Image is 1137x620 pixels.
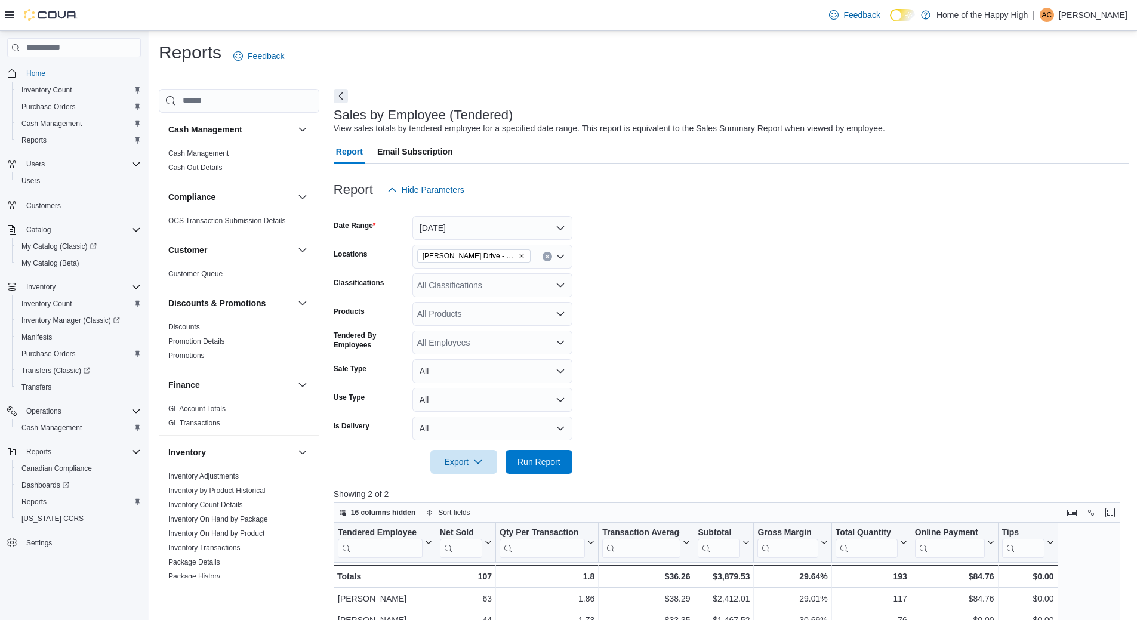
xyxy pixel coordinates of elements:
button: Transfers [12,379,146,396]
span: Customer Queue [168,269,223,279]
a: Promotion Details [168,337,225,346]
button: Customers [2,196,146,214]
span: Home [26,69,45,78]
span: Purchase Orders [21,102,76,112]
span: Canadian Compliance [17,461,141,476]
button: Open list of options [556,280,565,290]
label: Use Type [334,393,365,402]
div: Qty Per Transaction [500,528,585,558]
button: Open list of options [556,309,565,319]
button: Open list of options [556,338,565,347]
span: Feedback [843,9,880,21]
button: Qty Per Transaction [500,528,594,558]
span: Users [17,174,141,188]
button: Net Sold [440,528,492,558]
span: Inventory Manager (Classic) [17,313,141,328]
button: Sort fields [421,505,474,520]
button: Customer [295,243,310,257]
a: Transfers (Classic) [12,362,146,379]
span: Cash Management [17,116,141,131]
div: Subtotal [698,528,740,558]
span: My Catalog (Beta) [17,256,141,270]
span: Reports [17,133,141,147]
a: Inventory Count [17,297,77,311]
button: 16 columns hidden [334,505,421,520]
span: Operations [21,404,141,418]
span: Catalog [21,223,141,237]
span: Feedback [248,50,284,62]
div: Tendered Employee [338,528,423,558]
button: Cash Management [168,124,293,135]
div: Net Sold [440,528,482,558]
div: Finance [159,402,319,435]
a: Customers [21,199,66,213]
h3: Discounts & Promotions [168,297,266,309]
span: Sort fields [438,508,470,517]
span: Inventory [26,282,56,292]
div: Qty Per Transaction [500,528,585,539]
h3: Compliance [168,191,215,203]
span: Settings [21,535,141,550]
button: Discounts & Promotions [295,296,310,310]
div: Total Quantity [835,528,897,539]
span: My Catalog (Classic) [21,242,97,251]
button: Export [430,450,497,474]
span: Manifests [21,332,52,342]
span: Dundas - Osler Drive - Friendly Stranger [417,249,531,263]
a: My Catalog (Beta) [17,256,84,270]
a: Inventory On Hand by Product [168,529,264,538]
a: Feedback [229,44,289,68]
span: Customers [21,198,141,212]
button: Finance [295,378,310,392]
div: $0.00 [1002,569,1053,584]
div: $2,412.01 [698,591,750,606]
img: Cova [24,9,78,21]
label: Products [334,307,365,316]
button: Compliance [168,191,293,203]
span: Users [21,157,141,171]
a: Manifests [17,330,57,344]
span: Cash Management [21,119,82,128]
span: Inventory by Product Historical [168,486,266,495]
span: Transfers [17,380,141,394]
span: Users [26,159,45,169]
span: Reports [17,495,141,509]
label: Date Range [334,221,376,230]
span: 16 columns hidden [351,508,416,517]
a: Transfers (Classic) [17,363,95,378]
button: All [412,417,572,440]
span: My Catalog (Beta) [21,258,79,268]
span: Dark Mode [890,21,891,22]
button: Operations [21,404,66,418]
div: $3,879.53 [698,569,750,584]
div: 193 [835,569,907,584]
div: Subtotal [698,528,740,539]
span: Inventory [21,280,141,294]
div: View sales totals by tendered employee for a specified date range. This report is equivalent to t... [334,122,885,135]
span: Cash Out Details [168,163,223,172]
span: Inventory On Hand by Product [168,529,264,538]
button: Enter fullscreen [1103,505,1117,520]
button: Online Payment [915,528,994,558]
div: 29.01% [757,591,827,606]
span: Home [21,66,141,81]
span: Purchase Orders [17,100,141,114]
div: 107 [440,569,492,584]
div: Net Sold [440,528,482,539]
button: Reports [21,445,56,459]
h3: Cash Management [168,124,242,135]
div: 117 [835,591,907,606]
span: OCS Transaction Submission Details [168,216,286,226]
span: [US_STATE] CCRS [21,514,84,523]
a: Purchase Orders [17,347,81,361]
label: Sale Type [334,364,366,374]
div: Tips [1002,528,1044,539]
button: Purchase Orders [12,98,146,115]
button: Canadian Compliance [12,460,146,477]
span: My Catalog (Classic) [17,239,141,254]
button: Home [2,64,146,82]
a: Cash Management [17,116,87,131]
a: Inventory Adjustments [168,472,239,480]
button: Discounts & Promotions [168,297,293,309]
